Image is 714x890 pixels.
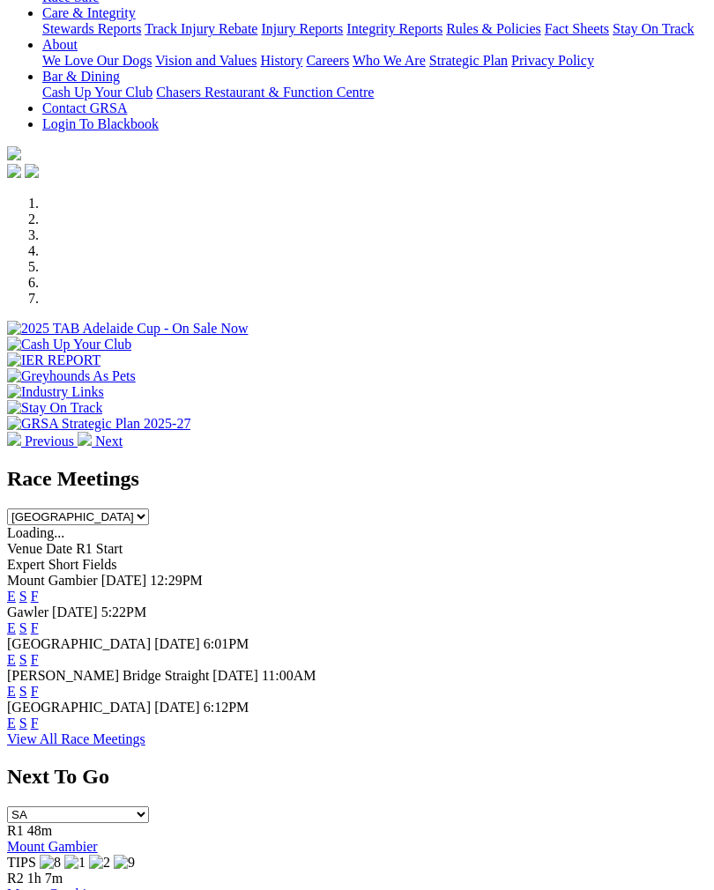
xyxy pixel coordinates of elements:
span: R1 Start [76,541,123,556]
a: Careers [306,53,349,68]
span: R2 [7,871,24,886]
h2: Race Meetings [7,467,707,491]
a: Stay On Track [613,21,694,36]
img: 2 [89,855,110,871]
span: Previous [25,434,74,449]
span: Date [46,541,72,556]
a: Login To Blackbook [42,116,159,131]
img: Stay On Track [7,400,102,416]
a: Cash Up Your Club [42,85,152,100]
a: F [31,684,39,699]
div: Bar & Dining [42,85,707,100]
span: 12:29PM [150,573,203,588]
a: F [31,620,39,635]
img: 2025 TAB Adelaide Cup - On Sale Now [7,321,249,337]
span: [DATE] [101,573,147,588]
img: 1 [64,855,86,871]
a: S [19,589,27,604]
a: Contact GRSA [42,100,127,115]
a: Care & Integrity [42,5,136,20]
h2: Next To Go [7,765,707,789]
img: Industry Links [7,384,104,400]
span: [DATE] [154,636,200,651]
a: Integrity Reports [346,21,443,36]
img: Cash Up Your Club [7,337,131,352]
a: Previous [7,434,78,449]
span: [DATE] [212,668,258,683]
img: Greyhounds As Pets [7,368,136,384]
a: F [31,716,39,731]
span: [GEOGRAPHIC_DATA] [7,700,151,715]
a: About [42,37,78,52]
span: [GEOGRAPHIC_DATA] [7,636,151,651]
img: twitter.svg [25,164,39,178]
a: S [19,652,27,667]
span: 11:00AM [262,668,316,683]
a: F [31,652,39,667]
span: R1 [7,823,24,838]
span: Short [48,557,79,572]
img: chevron-right-pager-white.svg [78,432,92,446]
img: IER REPORT [7,352,100,368]
span: Next [95,434,123,449]
a: S [19,620,27,635]
a: View All Race Meetings [7,731,145,746]
span: 6:12PM [204,700,249,715]
a: E [7,620,16,635]
span: Mount Gambier [7,573,98,588]
span: Loading... [7,525,64,540]
div: About [42,53,707,69]
a: We Love Our Dogs [42,53,152,68]
a: Strategic Plan [429,53,508,68]
a: Vision and Values [155,53,257,68]
a: Privacy Policy [511,53,594,68]
a: F [31,589,39,604]
img: chevron-left-pager-white.svg [7,432,21,446]
a: Who We Are [353,53,426,68]
span: 48m [27,823,52,838]
span: Expert [7,557,45,572]
a: Injury Reports [261,21,343,36]
img: 9 [114,855,135,871]
img: 8 [40,855,61,871]
span: 1h 7m [27,871,63,886]
span: 6:01PM [204,636,249,651]
a: E [7,652,16,667]
a: E [7,684,16,699]
a: Chasers Restaurant & Function Centre [156,85,374,100]
img: GRSA Strategic Plan 2025-27 [7,416,190,432]
a: Bar & Dining [42,69,120,84]
span: Fields [82,557,116,572]
span: [DATE] [154,700,200,715]
a: S [19,716,27,731]
a: Next [78,434,123,449]
a: History [260,53,302,68]
span: 5:22PM [101,604,147,619]
a: Rules & Policies [446,21,541,36]
span: TIPS [7,855,36,870]
a: Stewards Reports [42,21,141,36]
a: Fact Sheets [545,21,609,36]
a: S [19,684,27,699]
a: E [7,589,16,604]
a: E [7,716,16,731]
img: facebook.svg [7,164,21,178]
a: Mount Gambier [7,839,98,854]
div: Care & Integrity [42,21,707,37]
span: [DATE] [52,604,98,619]
a: Track Injury Rebate [145,21,257,36]
span: [PERSON_NAME] Bridge Straight [7,668,209,683]
span: Venue [7,541,42,556]
img: logo-grsa-white.png [7,146,21,160]
span: Gawler [7,604,48,619]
